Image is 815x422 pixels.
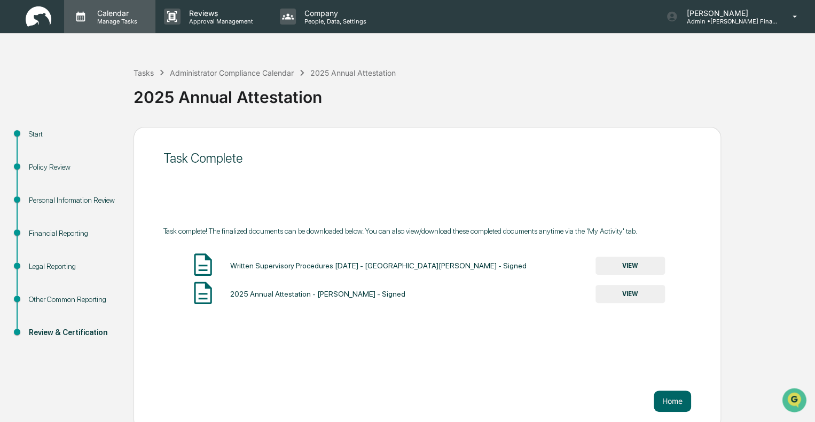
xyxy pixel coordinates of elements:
p: [PERSON_NAME] [678,9,777,18]
div: Review & Certification [29,327,116,338]
a: 🖐️Preclearance [6,130,73,149]
span: Pylon [106,181,129,189]
div: Tasks [134,68,154,77]
div: Task complete! The finalized documents can be downloaded below. You can also view/download these ... [163,227,691,235]
div: 🗄️ [77,136,86,144]
p: How can we help? [11,22,194,39]
div: Legal Reporting [29,261,116,272]
p: Calendar [89,9,143,18]
button: VIEW [595,257,665,275]
span: Attestations [88,134,132,145]
p: Manage Tasks [89,18,143,25]
img: Document Icon [190,251,216,278]
div: Start new chat [36,82,175,92]
div: 2025 Annual Attestation [310,68,396,77]
p: Admin • [PERSON_NAME] Financial Management [678,18,777,25]
a: Powered byPylon [75,180,129,189]
button: Start new chat [182,85,194,98]
div: Other Common Reporting [29,294,116,305]
a: 🗄️Attestations [73,130,137,149]
p: People, Data, Settings [296,18,372,25]
div: Written Supervisory Procedures [DATE] - [GEOGRAPHIC_DATA][PERSON_NAME] - Signed [230,261,526,270]
img: Document Icon [190,280,216,306]
div: 🔎 [11,156,19,164]
div: Financial Reporting [29,228,116,239]
div: 2025 Annual Attestation - [PERSON_NAME] - Signed [230,290,405,298]
button: Home [654,391,691,412]
img: 1746055101610-c473b297-6a78-478c-a979-82029cc54cd1 [11,82,30,101]
div: 🖐️ [11,136,19,144]
div: Task Complete [163,150,691,166]
div: Policy Review [29,162,116,173]
p: Company [296,9,372,18]
a: 🔎Data Lookup [6,150,72,170]
img: logo [26,6,51,27]
span: Preclearance [21,134,69,145]
button: VIEW [595,285,665,303]
div: 2025 Annual Attestation [134,79,810,107]
div: We're available if you need us! [36,92,135,101]
iframe: Open customer support [781,387,810,416]
div: Start [29,129,116,140]
div: Personal Information Review [29,195,116,206]
p: Approval Management [181,18,258,25]
div: Administrator Compliance Calendar [170,68,294,77]
p: Reviews [181,9,258,18]
span: Data Lookup [21,155,67,165]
